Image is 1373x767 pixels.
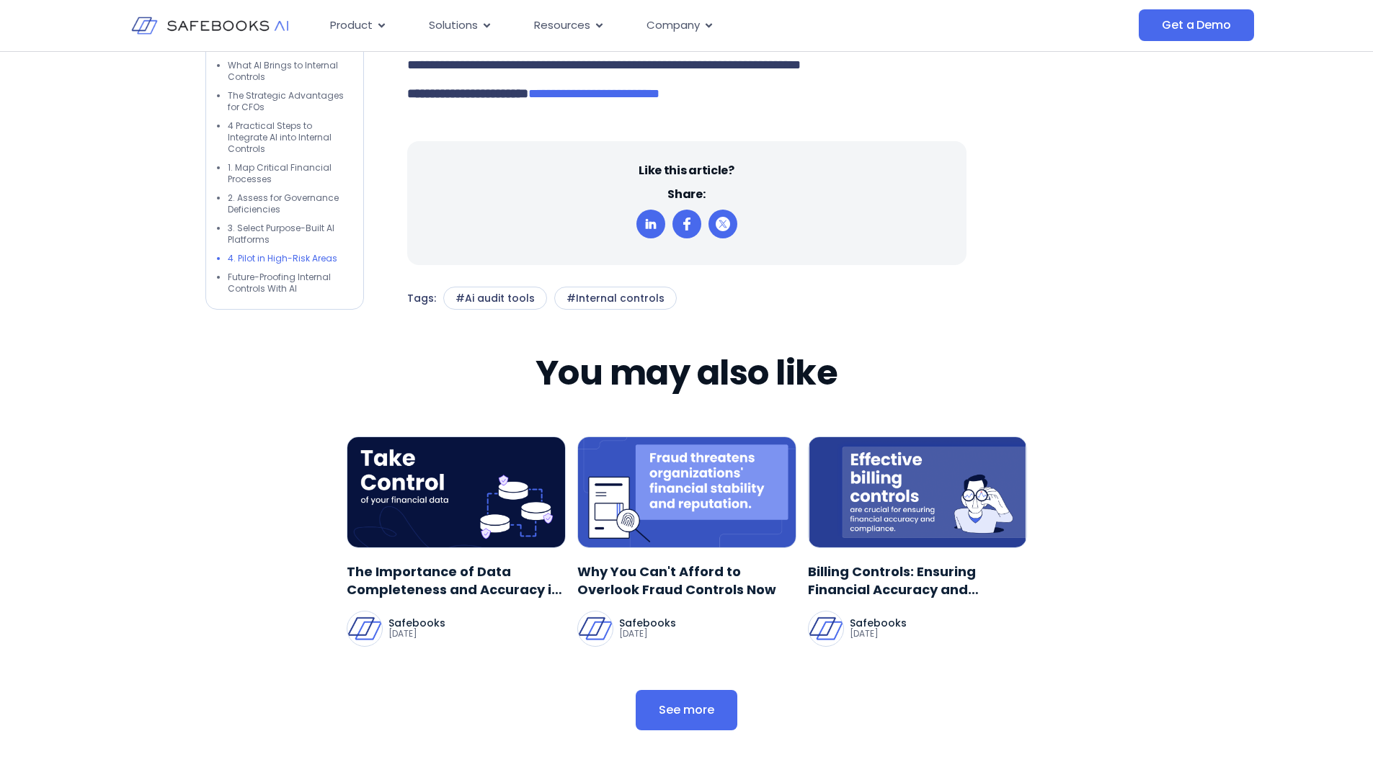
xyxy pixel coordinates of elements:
[347,562,566,598] a: The Importance of Data Completeness and Accuracy in Automated Financial Processes
[228,223,349,246] li: 3. Select Purpose-Built AI Platforms
[619,628,676,640] p: [DATE]
[1139,9,1253,41] a: Get a Demo
[388,618,445,628] p: Safebooks
[850,618,907,628] p: Safebooks
[636,690,737,730] a: See more
[228,120,349,155] li: 4 Practical Steps to Integrate AI into Internal Controls
[407,287,436,310] p: Tags:
[809,611,843,646] img: Safebooks
[578,611,613,646] img: Safebooks
[667,187,705,202] h6: Share:
[228,272,349,295] li: Future-Proofing Internal Controls With AI
[388,628,445,640] p: [DATE]
[319,12,995,40] div: Menu Toggle
[536,353,838,393] h2: You may also like
[646,17,700,34] span: Company
[456,291,535,305] p: #Ai audit tools
[319,12,995,40] nav: Menu
[228,60,349,83] li: What AI Brings to Internal Controls
[347,436,566,548] img: Data_Completeness_in_Financial_Processes_1-1745304511271.png
[1162,18,1230,32] span: Get a Demo
[347,611,382,646] img: Safebooks
[577,436,796,548] img: Fraud_Controls_Importance-1745304780478.png
[639,163,734,179] h6: Like this article?
[808,562,1027,598] a: Billing Controls: Ensuring Financial Accuracy and Compliance
[850,628,907,640] p: [DATE]
[808,436,1027,548] img: Billing_Controls_Financial_Accuracy_3-1745252877824.png
[619,618,676,628] p: Safebooks
[577,562,796,598] a: Why You Can't Afford to Overlook Fraud Controls Now
[566,291,665,305] p: #Internal controls
[534,17,590,34] span: Resources
[429,17,478,34] span: Solutions
[228,253,349,264] li: 4. Pilot in High-Risk Areas
[228,192,349,215] li: 2. Assess for Governance Deficiencies
[228,162,349,185] li: 1. Map Critical Financial Processes
[228,90,349,113] li: The Strategic Advantages for CFOs
[330,17,373,34] span: Product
